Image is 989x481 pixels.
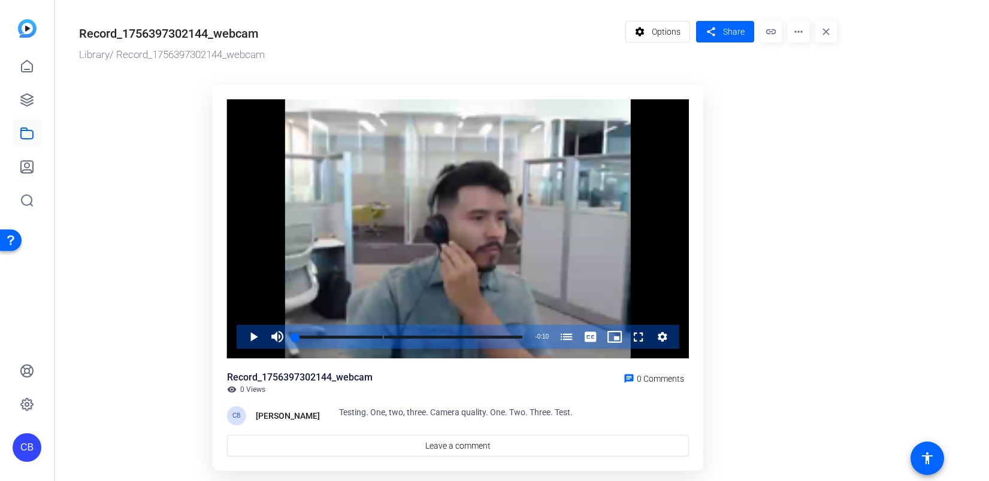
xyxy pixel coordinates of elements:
[624,373,634,384] mat-icon: chat
[339,407,573,417] span: Testing. One, two, three. Camera quality. One. Two. Three. Test.
[79,25,258,42] div: Record_1756397302144_webcam
[79,47,619,63] div: / Record_1756397302144_webcam
[637,374,684,383] span: 0 Comments
[920,451,934,465] mat-icon: accessibility
[537,333,549,340] span: 0:10
[295,336,524,339] div: Progress Bar
[227,406,246,425] div: CB
[627,325,651,349] button: Fullscreen
[227,370,373,385] div: Record_1756397302144_webcam
[603,325,627,349] button: Picture-in-Picture
[227,385,237,394] mat-icon: visibility
[625,21,691,42] button: Options
[79,48,110,60] a: Library
[535,333,537,340] span: -
[241,325,265,349] button: Play
[256,409,320,423] div: [PERSON_NAME]
[227,435,689,456] a: Leave a comment
[723,26,745,38] span: Share
[696,21,754,42] button: Share
[619,370,689,385] a: 0 Comments
[240,385,265,394] span: 0 Views
[18,19,37,38] img: blue-gradient.svg
[227,99,689,359] div: Video Player
[652,20,680,43] span: Options
[815,21,837,42] mat-icon: close
[633,20,648,43] mat-icon: settings
[788,21,809,42] mat-icon: more_horiz
[703,24,718,40] mat-icon: share
[13,433,41,462] div: CB
[425,440,491,452] span: Leave a comment
[555,325,579,349] button: Chapters
[760,21,782,42] mat-icon: link
[579,325,603,349] button: Captions
[265,325,289,349] button: Mute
